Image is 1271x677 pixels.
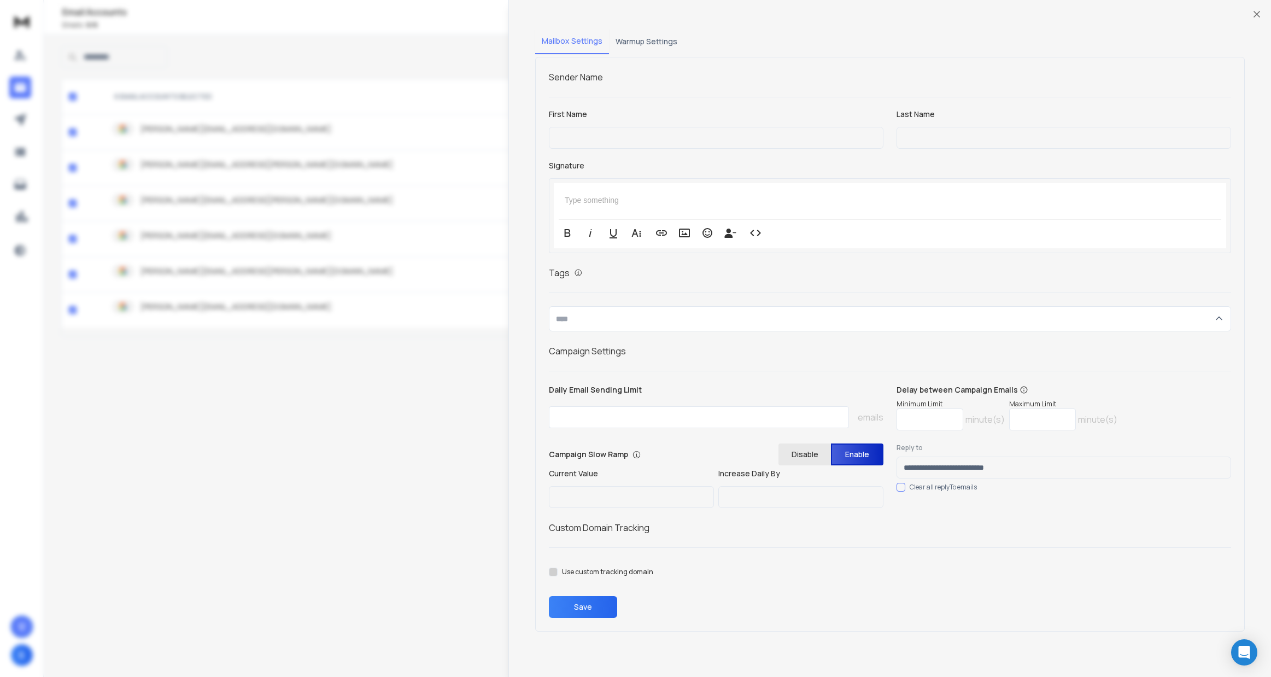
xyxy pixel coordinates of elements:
[1009,400,1117,408] p: Maximum Limit
[651,222,672,244] button: Insert Link (⌘K)
[580,222,601,244] button: Italic (⌘I)
[549,470,714,477] label: Current Value
[549,596,617,618] button: Save
[549,384,883,400] p: Daily Email Sending Limit
[1078,413,1117,426] p: minute(s)
[549,521,1231,534] h1: Custom Domain Tracking
[603,222,624,244] button: Underline (⌘U)
[897,110,1231,118] label: Last Name
[897,400,1005,408] p: Minimum Limit
[745,222,766,244] button: Code View
[897,443,1231,452] label: Reply to
[549,71,1231,84] h1: Sender Name
[697,222,718,244] button: Emoticons
[549,110,883,118] label: First Name
[831,443,883,465] button: Enable
[718,470,883,477] label: Increase Daily By
[535,29,609,54] button: Mailbox Settings
[549,266,570,279] h1: Tags
[858,411,883,424] p: emails
[1231,639,1257,666] div: Open Intercom Messenger
[549,449,641,460] p: Campaign Slow Ramp
[778,443,831,465] button: Disable
[626,222,647,244] button: More Text
[562,568,653,576] label: Use custom tracking domain
[557,222,578,244] button: Bold (⌘B)
[897,384,1117,395] p: Delay between Campaign Emails
[720,222,741,244] button: Insert Unsubscribe Link
[609,30,684,54] button: Warmup Settings
[549,162,1231,170] label: Signature
[674,222,695,244] button: Insert Image (⌘P)
[549,345,1231,358] h1: Campaign Settings
[910,483,977,492] label: Clear all replyTo emails
[965,413,1005,426] p: minute(s)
